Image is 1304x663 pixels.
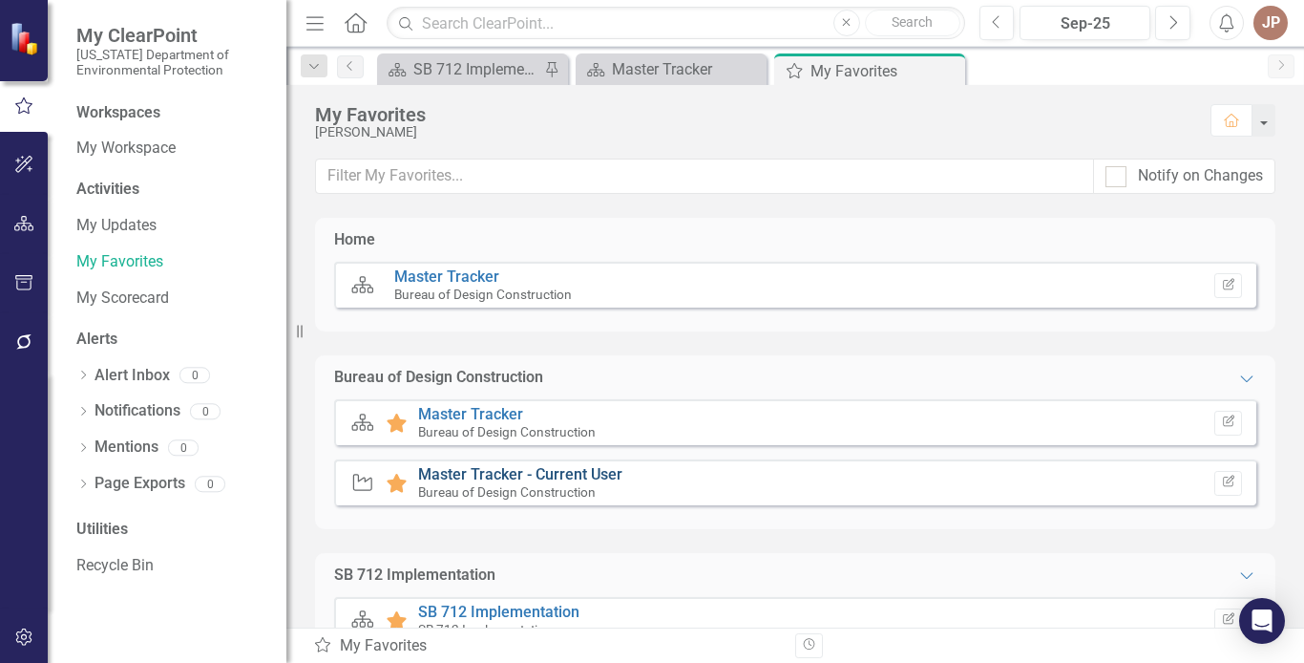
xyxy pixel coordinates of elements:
div: Home [334,229,375,251]
div: 0 [195,476,225,492]
small: Bureau of Design Construction [418,484,596,500]
small: SB 712 Implementation [418,622,553,637]
a: Alert Inbox [95,365,170,387]
div: Notify on Changes [1138,165,1263,187]
a: My Workspace [76,138,267,160]
button: JP [1253,6,1288,40]
a: My Updates [76,215,267,237]
div: Activities [76,179,267,201]
div: My Favorites [315,104,1191,125]
a: Recycle Bin [76,555,267,577]
div: My Favorites [313,635,781,657]
div: Utilities [76,519,267,541]
div: SB 712 Implementation [334,565,495,587]
div: Master Tracker [612,57,762,81]
div: SB 712 Implementation [413,57,539,81]
a: Master Tracker - Current User [418,465,622,483]
a: SB 712 Implementation [382,57,539,81]
div: 0 [190,403,221,419]
a: My Scorecard [76,288,267,310]
div: Open Intercom Messenger [1239,598,1285,644]
button: Set Home Page [1214,273,1242,298]
div: 0 [179,368,210,384]
small: Bureau of Design Construction [418,424,596,439]
div: Workspaces [76,102,160,124]
a: Mentions [95,437,158,459]
button: Sep-25 [1020,6,1150,40]
a: Notifications [95,400,180,422]
img: ClearPoint Strategy [10,21,43,54]
div: 0 [168,439,199,456]
div: Alerts [76,329,267,351]
div: Sep-25 [1026,12,1144,35]
a: Page Exports [95,473,185,495]
a: Master Tracker [580,57,762,81]
button: Search [865,10,960,36]
input: Filter My Favorites... [315,159,1094,194]
a: My Favorites [76,251,267,273]
a: Master Tracker [418,405,523,423]
div: Bureau of Design Construction [334,367,543,389]
a: SB 712 Implementation [418,603,579,621]
input: Search ClearPoint... [387,7,964,40]
span: My ClearPoint [76,24,267,47]
div: [PERSON_NAME] [315,125,1191,139]
small: Bureau of Design Construction [394,287,572,302]
a: Master Tracker [394,267,499,286]
div: My Favorites [810,59,960,83]
span: Search [892,14,933,30]
small: [US_STATE] Department of Environmental Protection [76,47,267,78]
